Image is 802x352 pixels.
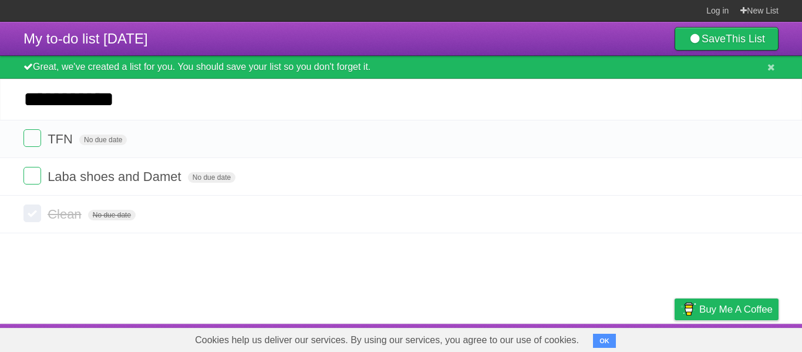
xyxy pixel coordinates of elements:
img: Buy me a coffee [680,299,696,319]
a: Privacy [659,327,690,349]
a: Suggest a feature [705,327,779,349]
a: Buy me a coffee [675,299,779,320]
label: Done [23,205,41,222]
a: About [518,327,543,349]
span: My to-do list [DATE] [23,31,148,46]
b: This List [726,33,765,45]
span: No due date [88,210,136,220]
span: No due date [188,172,235,183]
button: OK [593,334,616,348]
a: SaveThis List [675,27,779,51]
label: Done [23,129,41,147]
a: Terms [619,327,645,349]
span: Buy me a coffee [699,299,773,320]
span: Laba shoes and Damet [48,169,184,184]
span: Clean [48,207,84,222]
label: Done [23,167,41,185]
span: No due date [79,135,127,145]
span: Cookies help us deliver our services. By using our services, you agree to our use of cookies. [183,328,591,352]
span: TFN [48,132,76,146]
a: Developers [557,327,605,349]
